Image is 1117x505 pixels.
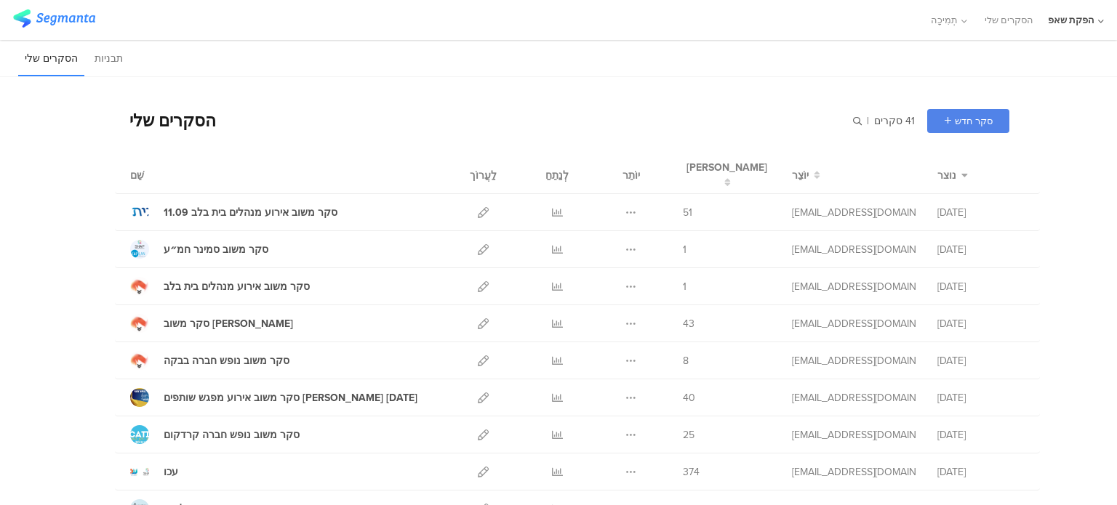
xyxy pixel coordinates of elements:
font: [EMAIL_ADDRESS][DOMAIN_NAME] [792,316,952,331]
font: הפקת שאפ [1048,13,1094,27]
font: סקר חדש [955,114,993,128]
font: [DATE] [937,464,966,480]
font: 40 [683,390,695,405]
font: [DATE] [937,390,966,405]
div: 11.09 סקר משוב אירוע מנהלים בית בלב [164,205,337,220]
font: 1 [683,279,686,294]
div: סקר משוב נופש חברה קרדקום [164,427,300,443]
font: [DATE] [937,279,966,294]
div: סקר משוב בצלאל [164,316,293,331]
font: [EMAIL_ADDRESS][DOMAIN_NAME] [792,390,952,405]
font: 25 [683,427,694,443]
font: [EMAIL_ADDRESS][DOMAIN_NAME] [792,353,952,368]
font: [EMAIL_ADDRESS][DOMAIN_NAME] [792,242,952,257]
div: סקר משוב נופש חברה בבקה [164,353,289,368]
font: לַעֲרוֹך [470,168,497,183]
font: 374 [683,464,700,480]
font: 51 [683,205,692,220]
font: [PERSON_NAME] [686,160,767,175]
a: עכו [130,462,178,481]
a: סקר משוב אירוע מפגש שותפים [PERSON_NAME] [DATE] [130,388,417,407]
a: סקר משוב נופש חברה קרדקום [130,425,300,444]
a: סקר משוב נופש חברה בבקה [130,351,289,370]
font: [EMAIL_ADDRESS][DOMAIN_NAME] [792,279,952,294]
font: [DATE] [937,353,966,368]
font: יוֹתֵר [622,168,640,183]
font: 41 סקרים [874,113,915,129]
button: [PERSON_NAME] [683,160,770,190]
font: [DATE] [937,316,966,331]
div: shapievents@gmail.com [792,205,916,220]
font: 43 [683,316,694,331]
font: 8 [683,353,689,368]
font: [DATE] [937,242,966,257]
font: [EMAIL_ADDRESS][DOMAIN_NAME] [792,464,952,480]
div: shapievents@gmail.com [792,279,916,294]
a: 11.09 סקר משוב אירוע מנהלים בית בלב [130,203,337,222]
font: יוֹצֵר [792,168,809,183]
font: נוצר [937,168,956,183]
div: shapievents@gmail.com [792,242,916,257]
font: [DATE] [937,427,966,443]
font: [DATE] [937,205,966,220]
font: לְנַתֵחַ [545,168,569,183]
div: shapievents@gmail.com [792,353,916,368]
button: יוֹצֵר [792,168,820,183]
font: תְמִיכָה [931,13,958,27]
div: shapievents@gmail.com [792,390,916,405]
a: סקר משוב אירוע מנהלים בית בלב [130,277,310,296]
font: הסקרים שלי [129,108,216,133]
div: shapievents@gmail.com [792,464,916,480]
div: shapievents@gmail.com [792,427,916,443]
font: שֵׁם [130,168,144,183]
font: [EMAIL_ADDRESS][DOMAIN_NAME] [792,205,952,220]
font: הסקרים שלי [25,51,78,66]
a: סקר משוב סמינר חמ״ע [130,240,268,259]
iframe: ווידג'ט צ'אט [1044,435,1117,505]
font: 1 [683,242,686,257]
font: | [867,113,869,129]
button: נוצר [937,168,968,183]
font: [EMAIL_ADDRESS][DOMAIN_NAME] [792,427,952,443]
div: עכו [164,464,178,480]
font: תבניות [95,51,123,66]
a: סקר משוב [PERSON_NAME] [130,314,293,333]
div: סקר משוב אירוע מנהלים בית בלב [164,279,310,294]
font: הסקרים שלי [985,13,1033,27]
div: סקר משוב סמינר חמ״ע [164,242,268,257]
div: shapievents@gmail.com [792,316,916,331]
div: סקר משוב אירוע מפגש שותפים גושן 11.06.25 [164,390,417,405]
img: לוגו סגמנטה [13,9,95,28]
